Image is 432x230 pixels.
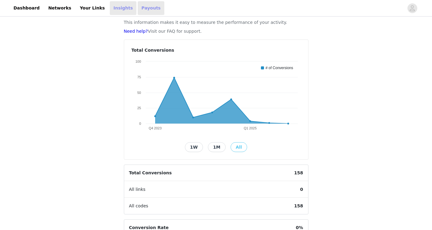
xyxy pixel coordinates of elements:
[243,126,256,130] text: Q1 2025
[137,75,141,79] text: 75
[231,142,247,152] button: All
[124,29,148,34] a: Need help?
[135,60,141,63] text: 100
[148,126,161,130] text: Q4 2023
[208,142,226,152] button: 1M
[132,47,301,54] h4: Total Conversions
[124,28,308,35] p: Visit our FAQ for support.
[124,165,177,181] span: Total Conversions
[295,181,308,198] span: 0
[137,91,141,95] text: 50
[124,198,153,214] span: All codes
[76,1,109,15] a: Your Links
[10,1,43,15] a: Dashboard
[110,1,136,15] a: Insights
[138,1,164,15] a: Payouts
[289,198,308,214] span: 158
[185,142,203,152] button: 1W
[124,19,308,26] p: This information makes it easy to measure the performance of your activity.
[409,3,415,13] div: avatar
[137,106,141,110] text: 25
[289,165,308,181] span: 158
[44,1,75,15] a: Networks
[266,66,293,70] text: # of Conversions
[139,122,141,125] text: 0
[124,181,151,198] span: All links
